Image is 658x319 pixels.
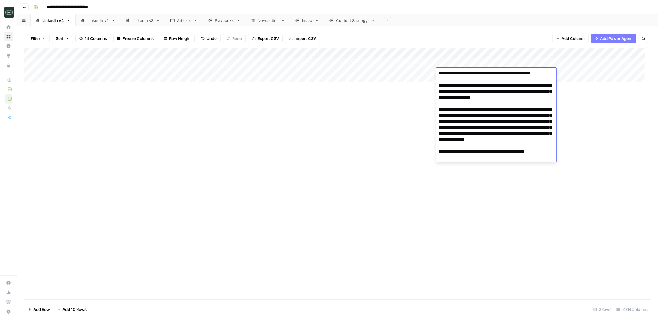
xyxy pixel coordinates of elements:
a: Articles [165,14,203,26]
span: 14 Columns [85,35,107,41]
a: Content Strategy [324,14,380,26]
div: Content Strategy [336,17,369,23]
a: Usage [4,288,13,297]
a: Opportunities [4,51,13,61]
span: Add Power Agent [600,35,633,41]
a: Newsletter [246,14,290,26]
a: Insights [4,41,13,51]
div: Linkedin v2 [87,17,109,23]
a: Learning Hub [4,297,13,307]
button: Undo [197,34,221,43]
span: Filter [31,35,40,41]
span: Undo [206,35,217,41]
div: Playbooks [215,17,234,23]
span: Freeze Columns [123,35,154,41]
a: Your Data [4,61,13,70]
button: Freeze Columns [113,34,157,43]
span: Export CSV [257,35,279,41]
button: Add Row [24,305,53,314]
a: Playbooks [203,14,246,26]
a: Settings [4,278,13,288]
div: Linkedin v3 [132,17,154,23]
span: Add Column [562,35,585,41]
button: Sort [52,34,73,43]
button: Add 10 Rows [53,305,90,314]
a: Browse [4,32,13,41]
button: Add Power Agent [591,34,636,43]
div: Inspo [302,17,312,23]
span: Add 10 Rows [62,306,87,312]
div: Articles [177,17,191,23]
span: Sort [56,35,64,41]
div: Linkedin v4 [42,17,64,23]
a: Linkedin v4 [31,14,76,26]
button: Workspace: Catalyst [4,5,13,20]
img: Catalyst Logo [4,7,14,18]
div: 2 Rows [591,305,614,314]
span: Row Height [169,35,191,41]
a: Home [4,22,13,32]
button: Import CSV [285,34,320,43]
div: Newsletter [257,17,279,23]
div: 14/14 Columns [614,305,651,314]
a: Linkedin v3 [120,14,165,26]
span: Add Row [33,306,50,312]
button: Filter [27,34,50,43]
span: Import CSV [294,35,316,41]
span: Redo [232,35,242,41]
button: Add Column [552,34,589,43]
button: Help + Support [4,307,13,317]
a: Linkedin v2 [76,14,120,26]
button: Redo [223,34,246,43]
button: 14 Columns [75,34,111,43]
button: Export CSV [248,34,283,43]
button: Row Height [160,34,195,43]
a: Inspo [290,14,324,26]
